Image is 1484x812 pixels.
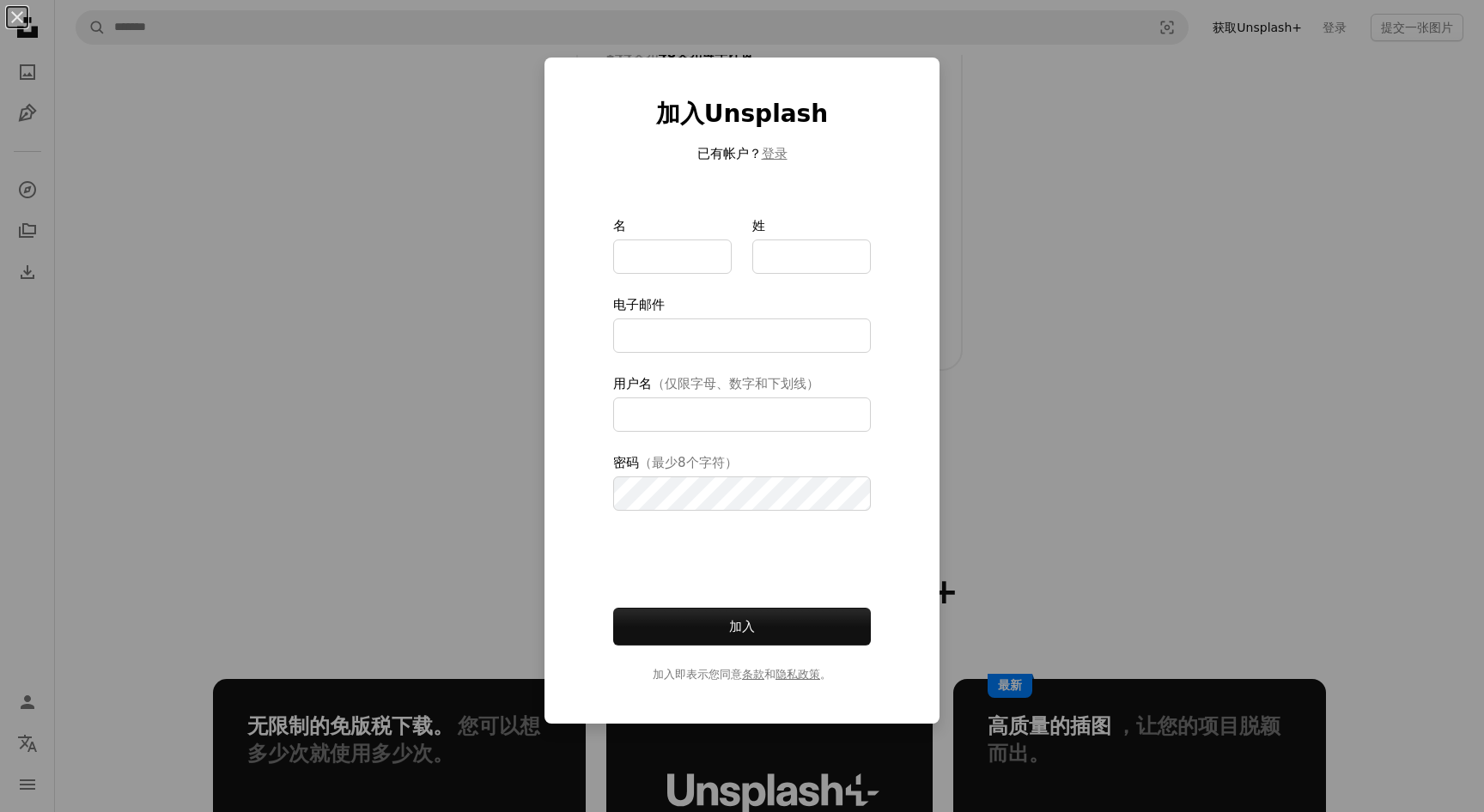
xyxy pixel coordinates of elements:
input: 姓 [752,239,871,274]
span: （仅限字母、数字和下划线） [652,376,819,391]
label: 电子邮件 [613,294,871,353]
label: 密码 [613,452,871,511]
h1: 加入Unsplash [613,99,871,130]
label: 用户名 [613,373,871,432]
button: 加入 [613,608,871,645]
label: 姓 [752,215,871,274]
a: 条款 [742,668,764,681]
span: （最少8个字符） [639,455,738,470]
button: 登录 [762,143,788,164]
label: 名 [613,215,732,274]
span: 加入即表示您同意 和 。 [613,666,871,683]
input: 电子邮件 [613,318,871,353]
p: 已有帐户？ [613,143,871,164]
input: 密码（最少8个字符） [613,476,871,511]
input: 名 [613,239,732,274]
a: 隐私政策 [775,668,820,681]
input: 用户名（仅限字母、数字和下划线） [613,397,871,432]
